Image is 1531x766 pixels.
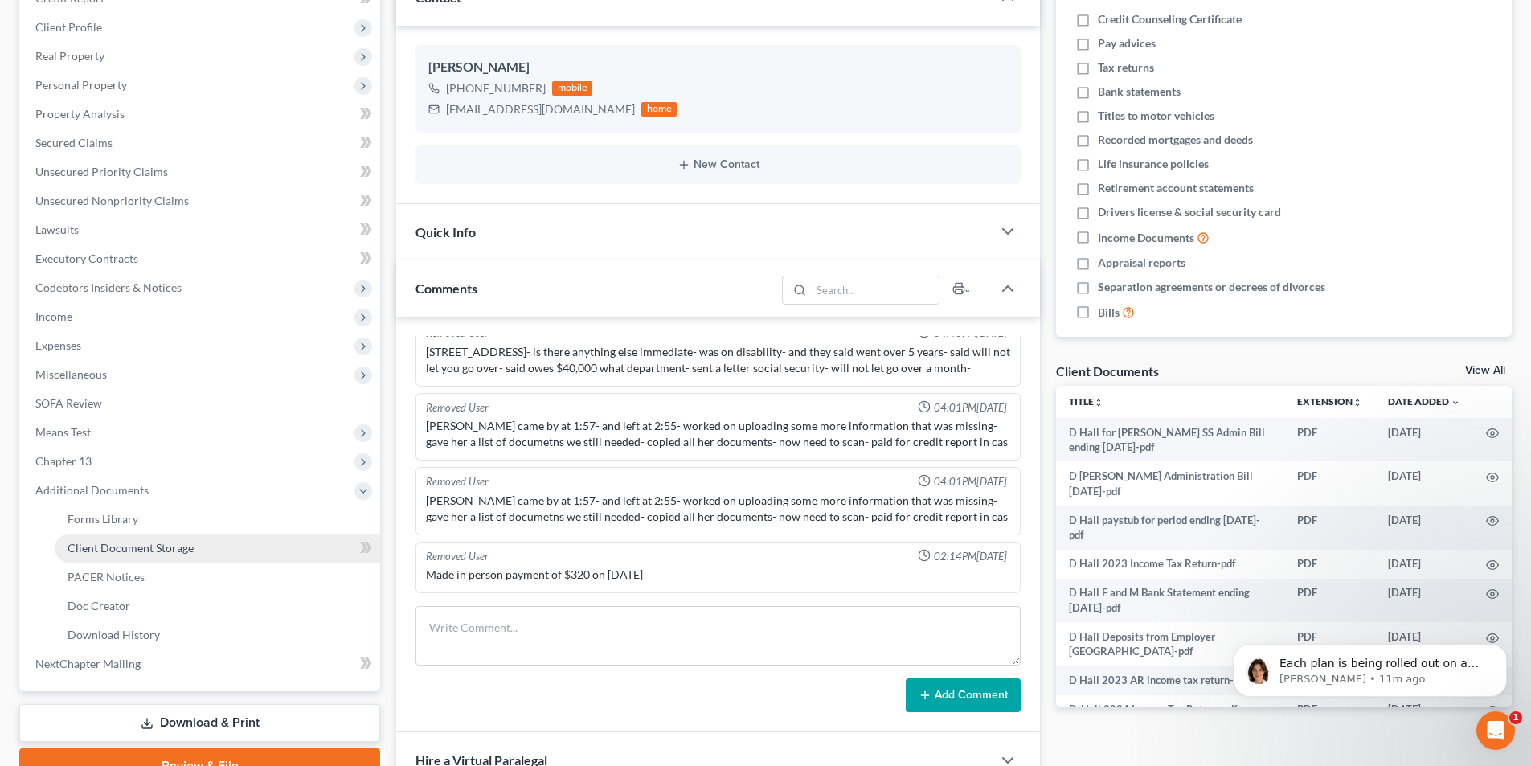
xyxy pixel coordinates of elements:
td: [DATE] [1375,550,1473,579]
div: Made in person payment of $320 on [DATE] [426,567,1010,583]
a: Doc Creator [55,592,380,621]
div: Removed User [426,549,489,564]
a: Download & Print [19,704,380,742]
span: Bills [1098,305,1120,321]
a: Lawsuits [23,215,380,244]
a: Date Added expand_more [1388,395,1460,408]
iframe: Intercom notifications message [1210,610,1531,723]
span: Secured Claims [35,136,113,150]
iframe: Intercom live chat [1476,711,1515,750]
span: Download History [68,628,160,641]
span: Separation agreements or decrees of divorces [1098,279,1325,295]
td: D [PERSON_NAME] Administration Bill [DATE]-pdf [1056,461,1284,506]
div: mobile [552,81,592,96]
td: D Hall F and M Bank Statement ending [DATE]-pdf [1056,579,1284,623]
span: SOFA Review [35,396,102,410]
a: Secured Claims [23,129,380,158]
div: [PERSON_NAME] came by at 1:57- and left at 2:55- worked on uploading some more information that w... [426,418,1010,450]
span: Tax returns [1098,59,1154,76]
a: SOFA Review [23,389,380,418]
span: Additional Documents [35,483,149,497]
a: PACER Notices [55,563,380,592]
span: Unsecured Priority Claims [35,165,168,178]
input: Search... [812,276,939,304]
td: D Hall Deposits from Employer [GEOGRAPHIC_DATA]-pdf [1056,622,1284,666]
span: Unsecured Nonpriority Claims [35,194,189,207]
a: Forms Library [55,505,380,534]
span: Life insurance policies [1098,156,1209,172]
td: PDF [1284,461,1375,506]
a: Extensionunfold_more [1297,395,1362,408]
td: D Hall 2023 Income Tax Return-pdf [1056,550,1284,579]
span: 02:14PM[DATE] [934,549,1007,564]
span: Comments [415,281,477,296]
a: Executory Contracts [23,244,380,273]
span: Personal Property [35,78,127,92]
i: unfold_more [1094,398,1103,408]
td: [DATE] [1375,461,1473,506]
span: 04:01PM[DATE] [934,400,1007,416]
span: 04:01PM[DATE] [934,474,1007,490]
span: Drivers license & social security card [1098,204,1281,220]
i: expand_more [1451,398,1460,408]
div: Removed User [426,400,489,416]
span: Doc Creator [68,599,130,612]
td: [DATE] [1375,418,1473,462]
span: Expenses [35,338,81,352]
a: Titleunfold_more [1069,395,1103,408]
i: unfold_more [1353,398,1362,408]
td: PDF [1284,550,1375,579]
span: Titles to motor vehicles [1098,108,1214,124]
span: Client Profile [35,20,102,34]
div: [PERSON_NAME] [428,58,1008,77]
span: Real Property [35,49,104,63]
td: [DATE] [1375,506,1473,550]
span: Income Documents [1098,230,1194,246]
a: Property Analysis [23,100,380,129]
span: Credit Counseling Certificate [1098,11,1242,27]
div: [STREET_ADDRESS]- is there anything else immediate- was on disability- and they said went over 5 ... [426,344,1010,376]
a: View All [1465,365,1505,376]
span: NextChapter Mailing [35,657,141,670]
span: Recorded mortgages and deeds [1098,132,1253,148]
span: Property Analysis [35,107,125,121]
span: PACER Notices [68,570,145,584]
span: 1 [1509,711,1522,724]
a: Unsecured Nonpriority Claims [23,186,380,215]
span: Income [35,309,72,323]
span: Client Document Storage [68,541,194,555]
span: Bank statements [1098,84,1181,100]
span: Codebtors Insiders & Notices [35,281,182,294]
span: Executory Contracts [35,252,138,265]
a: Unsecured Priority Claims [23,158,380,186]
span: Retirement account statements [1098,180,1254,196]
td: [DATE] [1375,579,1473,623]
span: Appraisal reports [1098,255,1185,271]
div: home [641,102,677,117]
a: NextChapter Mailing [23,649,380,678]
button: Add Comment [906,678,1021,712]
td: PDF [1284,506,1375,550]
span: Means Test [35,425,91,439]
button: New Contact [428,158,1008,171]
span: Chapter 13 [35,454,92,468]
div: Removed User [426,474,489,490]
span: Miscellaneous [35,367,107,381]
td: D Hall 2023 AR income tax return-pdf [1056,666,1284,695]
span: Quick Info [415,224,476,240]
span: Pay advices [1098,35,1156,51]
td: D Hall paystub for period ending [DATE]-pdf [1056,506,1284,550]
span: Lawsuits [35,223,79,236]
td: PDF [1284,418,1375,462]
a: Download History [55,621,380,649]
div: [PHONE_NUMBER] [446,80,546,96]
span: Forms Library [68,512,138,526]
td: D_Hall 2024 Income Tax Return-pdf [1056,695,1284,724]
div: [PERSON_NAME] came by at 1:57- and left at 2:55- worked on uploading some more information that w... [426,493,1010,525]
td: PDF [1284,579,1375,623]
div: Client Documents [1056,363,1159,379]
